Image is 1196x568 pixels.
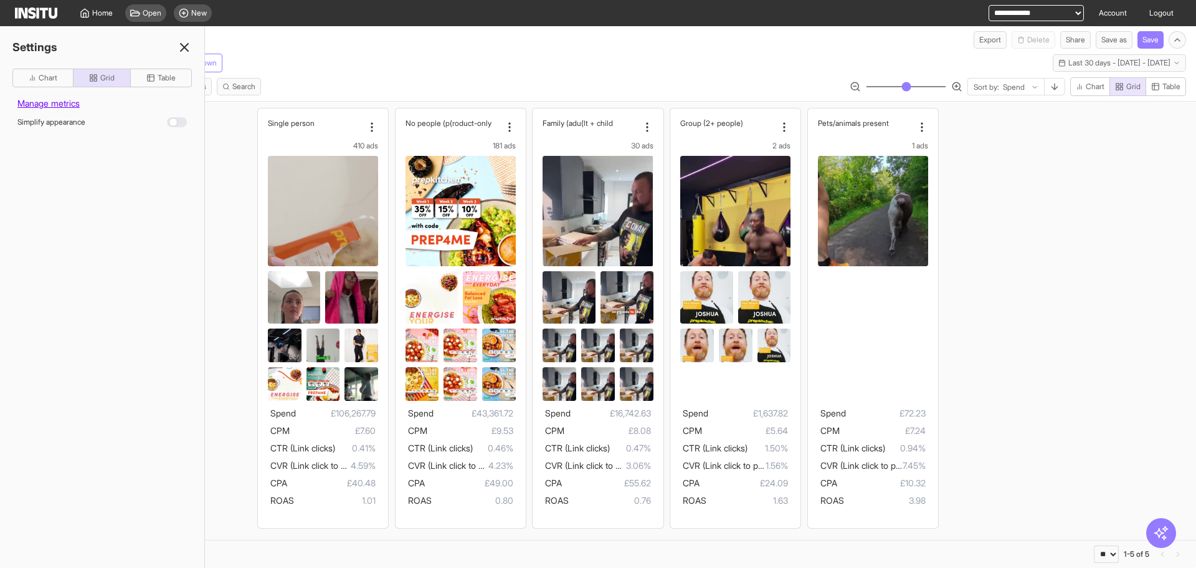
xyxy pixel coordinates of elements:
[270,425,290,436] span: CPM
[488,458,513,473] span: 4.23%
[683,460,792,471] span: CVR (Link click to purchase)
[191,8,207,18] span: New
[700,476,788,491] span: £24.09
[143,8,161,18] span: Open
[1012,31,1055,49] button: Delete
[406,118,450,128] h2: No people (p
[837,476,926,491] span: £10.32
[290,423,376,438] span: £7.60
[294,493,376,508] span: 1.01
[545,443,610,453] span: CTR (Link clicks)
[1162,82,1180,92] span: Table
[270,443,335,453] span: CTR (Link clicks)
[818,141,928,151] div: 1 ads
[564,423,650,438] span: £8.08
[844,493,926,508] span: 3.98
[351,458,376,473] span: 4.59%
[581,118,613,128] h2: lt + child)
[702,423,788,438] span: £5.64
[270,478,287,488] span: CPA
[296,406,376,421] span: £106,267.79
[571,406,650,421] span: £16,742.63
[543,141,653,151] div: 30 ads
[92,8,113,18] span: Home
[545,478,562,488] span: CPA
[1109,77,1146,96] button: Grid
[270,495,294,506] span: ROAS
[1126,82,1141,92] span: Grid
[747,441,788,456] span: 1.50%
[545,460,654,471] span: CVR (Link click to purchase)
[270,408,296,418] span: Spend
[683,425,702,436] span: CPM
[408,443,473,453] span: CTR (Link clicks)
[708,406,788,421] span: £1,637.82
[1060,31,1091,49] button: Share
[425,476,513,491] span: £49.00
[820,460,929,471] span: CVR (Link click to purchase)
[562,476,650,491] span: £55.62
[545,408,571,418] span: Spend
[100,73,115,83] span: Grid
[1070,77,1110,96] button: Chart
[17,117,85,127] span: Simplify appearance
[408,425,427,436] span: CPM
[406,141,516,151] div: 181 ads
[12,39,57,56] h2: Settings
[217,78,261,95] button: Search
[846,406,926,421] span: £72.23
[680,118,776,128] div: Group (2+ people)
[683,443,747,453] span: CTR (Link clicks)
[680,118,743,128] h2: Group (2+ people)
[15,7,57,19] img: Logo
[268,118,363,128] div: Single person
[820,408,846,418] span: Spend
[12,69,74,87] button: Chart
[1096,31,1132,49] button: Save as
[434,406,513,421] span: £43,361.72
[270,460,379,471] span: CVR (Link click to purchase)
[766,458,788,473] span: 1.56%
[268,118,315,128] h2: Single person
[130,69,192,87] button: Table
[1053,54,1186,72] button: Last 30 days - [DATE] - [DATE]
[569,493,650,508] span: 0.76
[545,425,564,436] span: CPM
[683,495,706,506] span: ROAS
[406,118,501,128] div: No people (product-only)
[626,458,651,473] span: 3.06%
[903,458,926,473] span: 7.45%
[287,476,376,491] span: £40.48
[818,118,889,128] h2: Pets/animals present
[408,478,425,488] span: CPA
[1146,77,1186,96] button: Table
[820,425,840,436] span: CPM
[1086,82,1104,92] span: Chart
[683,408,708,418] span: Spend
[427,423,513,438] span: £9.53
[432,493,513,508] span: 0.80
[408,408,434,418] span: Spend
[610,441,650,456] span: 0.47%
[268,141,378,151] div: 410 ads
[818,118,913,128] div: Pets/animals present
[158,73,176,83] span: Table
[683,478,700,488] span: CPA
[545,495,569,506] span: ROAS
[974,31,1007,49] button: Export
[820,478,837,488] span: CPA
[232,82,255,92] span: Search
[450,118,491,128] h2: roduct-only)
[408,460,517,471] span: CVR (Link click to purchase)
[840,423,926,438] span: £7.24
[1068,58,1170,68] span: Last 30 days - [DATE] - [DATE]
[473,441,513,456] span: 0.46%
[1124,549,1149,559] div: 1-5 of 5
[1012,31,1055,49] span: You cannot delete a preset report.
[706,493,788,508] span: 1.63
[1137,31,1164,49] button: Save
[12,87,192,115] span: Manage metrics
[885,441,926,456] span: 0.94%
[408,495,432,506] span: ROAS
[39,73,57,83] span: Chart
